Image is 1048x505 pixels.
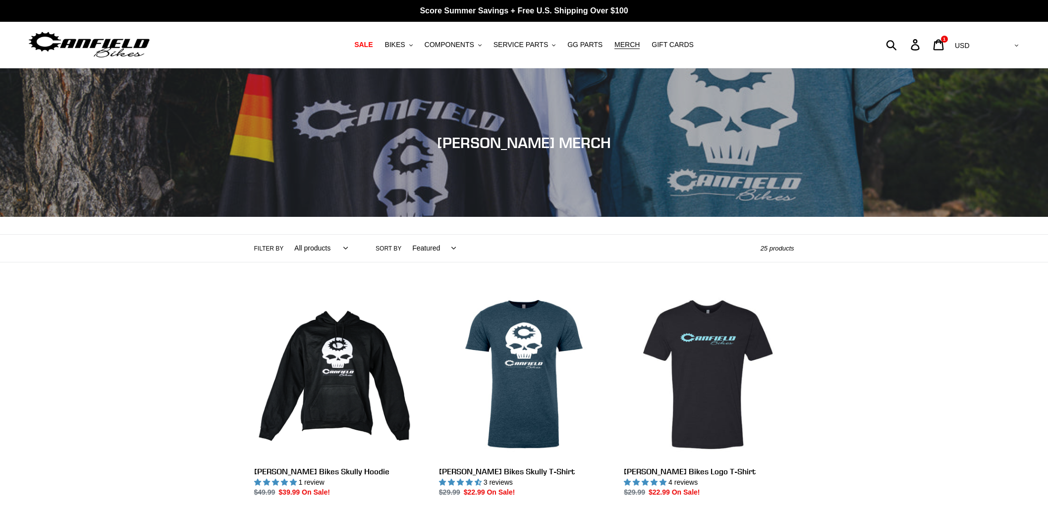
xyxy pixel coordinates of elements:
[761,245,794,252] span: 25 products
[376,244,401,253] label: Sort by
[652,41,694,49] span: GIFT CARDS
[380,38,417,51] button: BIKES
[349,38,378,51] a: SALE
[425,41,474,49] span: COMPONENTS
[254,244,284,253] label: Filter by
[562,38,607,51] a: GG PARTS
[647,38,699,51] a: GIFT CARDS
[891,34,917,55] input: Search
[27,29,151,60] img: Canfield Bikes
[489,38,560,51] button: SERVICE PARTS
[567,41,603,49] span: GG PARTS
[609,38,645,51] a: MERCH
[420,38,487,51] button: COMPONENTS
[437,134,611,151] span: [PERSON_NAME] MERCH
[943,37,945,42] span: 1
[354,41,373,49] span: SALE
[385,41,405,49] span: BIKES
[928,34,951,55] a: 1
[614,41,640,49] span: MERCH
[494,41,548,49] span: SERVICE PARTS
